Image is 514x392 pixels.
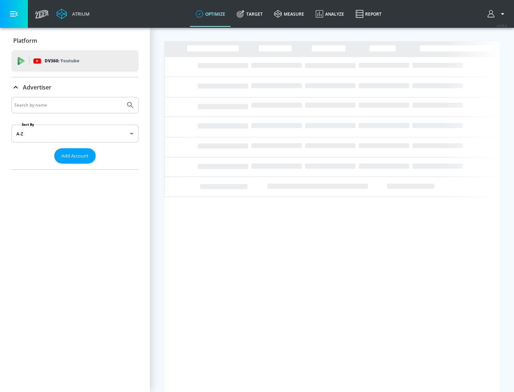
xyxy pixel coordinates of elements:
div: DV360: Youtube [11,50,138,72]
p: Youtube [60,57,79,65]
a: Report [350,1,387,27]
div: A-Z [11,125,138,143]
span: v 4.25.4 [497,24,507,27]
p: Advertiser [23,83,51,91]
button: Add Account [54,148,96,164]
a: Analyze [310,1,350,27]
p: Platform [13,37,37,45]
div: Advertiser [11,97,138,169]
a: measure [268,1,310,27]
a: Target [231,1,268,27]
div: Platform [11,31,138,51]
input: Search by name [14,100,122,110]
div: Atrium [69,11,90,17]
p: DV360: [45,57,79,65]
nav: list of Advertiser [11,164,138,169]
div: Advertiser [11,77,138,97]
span: Add Account [61,152,89,160]
label: Sort By [20,122,36,127]
a: optimize [190,1,231,27]
a: Atrium [56,9,90,19]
